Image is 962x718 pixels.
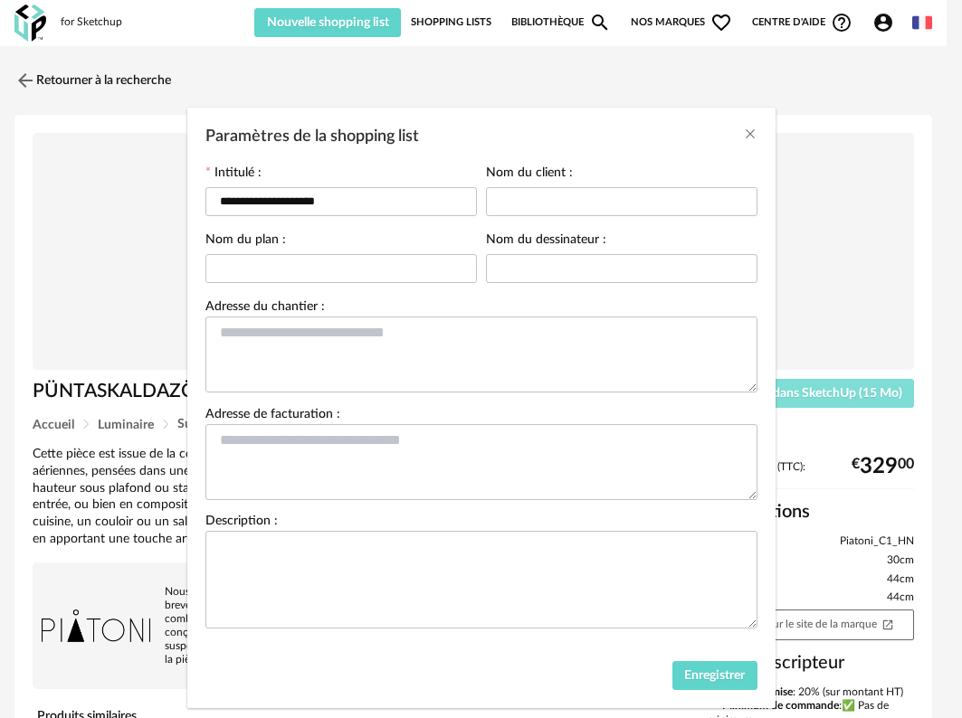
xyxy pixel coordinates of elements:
[205,128,419,145] span: Paramètres de la shopping list
[486,233,606,250] label: Nom du dessinateur :
[486,166,573,183] label: Nom du client :
[205,408,340,424] label: Adresse de facturation :
[205,233,286,250] label: Nom du plan :
[684,669,745,682] span: Enregistrer
[205,300,325,316] label: Adresse du chantier :
[205,166,262,183] label: Intitulé :
[187,108,776,708] div: Paramètres de la shopping list
[672,661,757,690] button: Enregistrer
[205,515,278,531] label: Description :
[743,126,757,145] button: Close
